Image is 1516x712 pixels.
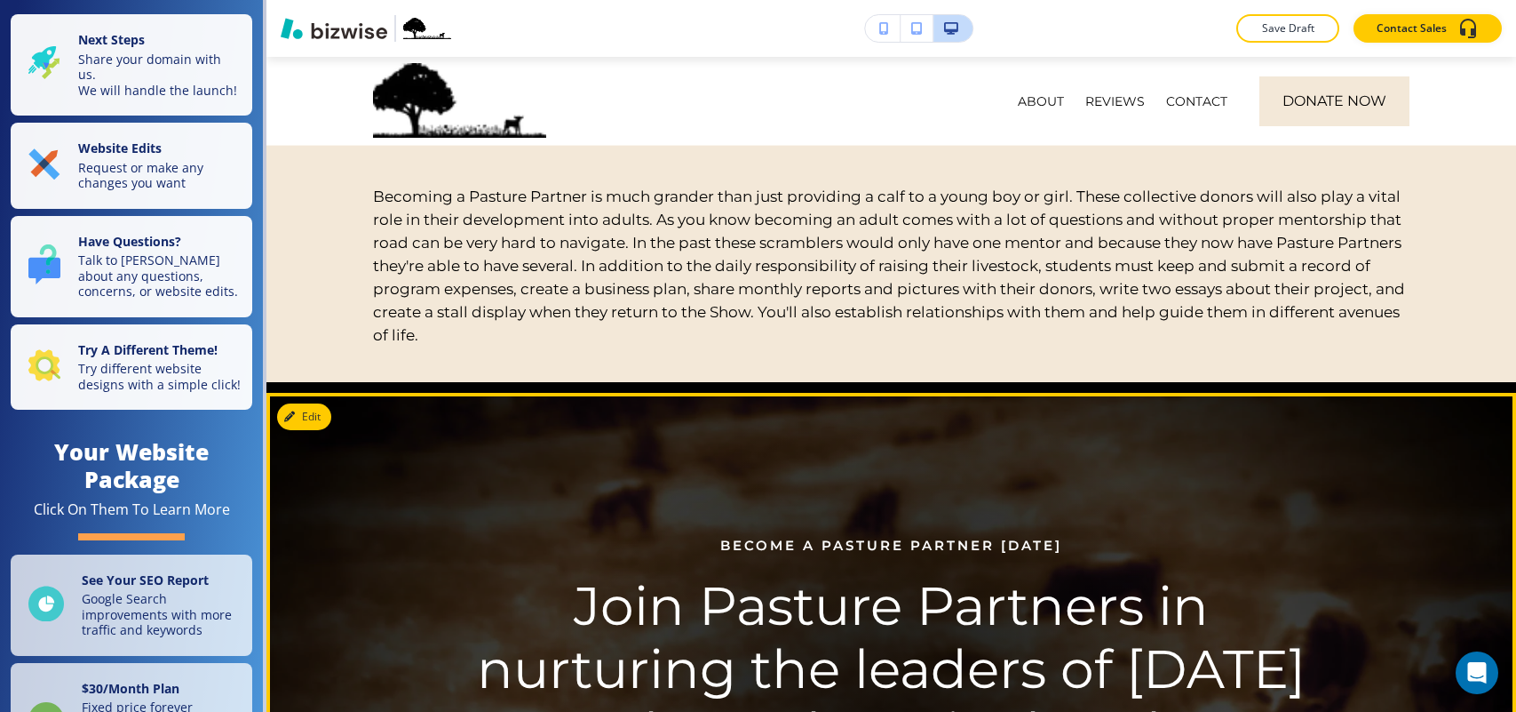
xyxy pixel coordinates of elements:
h6: Becoming a Pasture Partner is much grander than just providing a calf to a young boy or girl. The... [373,185,1409,347]
p: Share your domain with us. We will handle the launch! [78,52,242,99]
img: Your Logo [403,18,451,38]
button: Contact Sales [1353,14,1502,43]
strong: Next Steps [78,31,145,48]
span: Donate Now [1282,91,1386,112]
p: Talk to [PERSON_NAME] about any questions, concerns, or website edits. [78,252,242,300]
a: Donate Now [1259,76,1409,126]
a: See Your SEO ReportGoogle Search improvements with more traffic and keywords [11,555,252,656]
strong: Website Edits [78,140,162,156]
h4: Your Website Package [11,438,252,493]
p: ABOUT [1018,92,1064,110]
p: Google Search improvements with more traffic and keywords [82,591,242,638]
div: Click On Them To Learn More [34,500,230,519]
button: Next StepsShare your domain with us.We will handle the launch! [11,14,252,116]
p: Become A Pasture Partner [DATE] [474,535,1308,556]
p: CONTACT [1166,92,1227,110]
strong: Have Questions? [78,233,181,250]
p: Contact Sales [1377,20,1447,36]
strong: $ 30 /Month Plan [82,680,179,697]
img: Bizwise Logo [281,18,387,39]
p: REVIEWS [1085,92,1145,110]
button: Save Draft [1236,14,1339,43]
img: Pasture Partners [373,63,546,138]
p: Try different website designs with a simple click! [78,361,242,392]
button: Try A Different Theme!Try different website designs with a simple click! [11,324,252,411]
p: Request or make any changes you want [78,160,242,191]
button: Edit [277,404,331,430]
button: Website EditsRequest or make any changes you want [11,123,252,209]
div: Open Intercom Messenger [1456,652,1498,694]
p: Save Draft [1259,20,1316,36]
button: Have Questions?Talk to [PERSON_NAME] about any questions, concerns, or website edits. [11,216,252,317]
strong: See Your SEO Report [82,572,209,588]
strong: Try A Different Theme! [78,341,218,358]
